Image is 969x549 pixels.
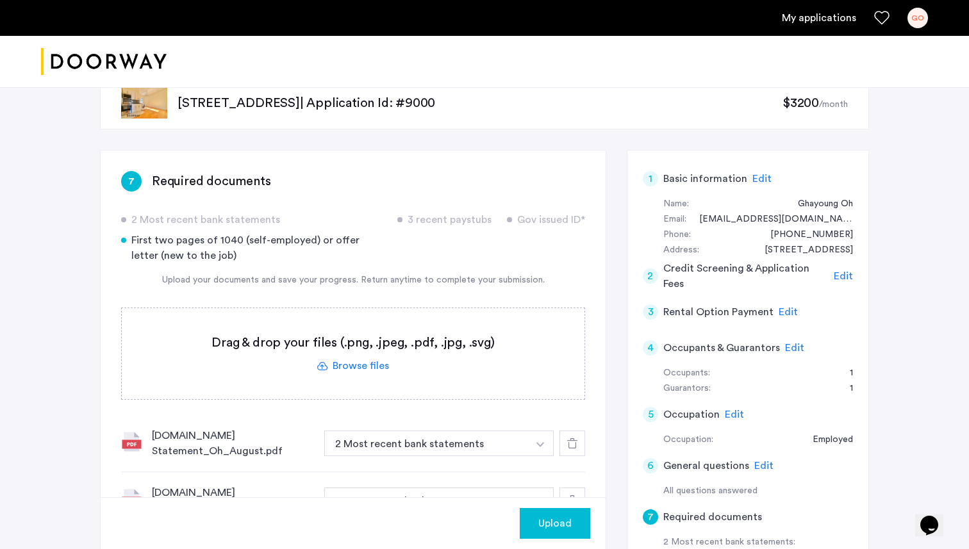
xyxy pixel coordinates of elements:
div: 1 [837,366,853,381]
h5: Required documents [663,509,762,525]
img: file [121,488,142,509]
div: Employed [800,432,853,448]
img: file [121,431,142,452]
div: Gov issued ID* [507,212,585,227]
div: +16465107277 [758,227,853,243]
button: button [520,508,590,539]
img: apartment [121,88,167,119]
span: Edit [752,174,772,184]
div: Upload your documents and save your progress. Return anytime to complete your submission. [121,274,585,287]
h5: Occupation [663,407,720,422]
span: Edit [725,409,744,420]
h5: Occupants & Guarantors [663,340,780,356]
div: [DOMAIN_NAME] Statement_Oh_September.pdf [152,485,314,516]
span: Edit [785,343,804,353]
div: 270 Union Street, #Apt 4 [752,243,853,258]
button: button [527,430,554,456]
div: Guarantors: [663,381,711,397]
div: kaioh.mix@gmail.com [686,212,853,227]
span: Edit [754,461,774,471]
div: 6 [643,458,658,473]
div: Ghayoung Oh [785,197,853,212]
h5: Basic information [663,171,747,186]
div: First two pages of 1040 (self-employed) or offer letter (new to the job) [121,233,382,263]
span: Edit [834,271,853,281]
div: 1 [837,381,853,397]
div: Address: [663,243,699,258]
iframe: chat widget [915,498,956,536]
div: 3 recent paystubs [397,212,492,227]
span: Edit [779,307,798,317]
div: [DOMAIN_NAME] Statement_Oh_August.pdf [152,428,314,459]
div: Phone: [663,227,691,243]
div: Email: [663,212,686,227]
button: button [324,430,528,456]
div: 1 [643,171,658,186]
div: Occupants: [663,366,710,381]
span: Upload [538,516,572,531]
h5: Rental Option Payment [663,304,774,320]
div: Occupation: [663,432,713,448]
span: $3200 [783,97,819,110]
div: 2 [643,268,658,284]
h3: Required documents [152,172,270,190]
h5: General questions [663,458,749,473]
div: 5 [643,407,658,422]
button: button [527,488,554,513]
p: [STREET_ADDRESS] | Application Id: #9000 [178,94,783,112]
div: GO [907,8,928,28]
a: Favorites [874,10,890,26]
div: Name: [663,197,689,212]
div: All questions answered [663,484,853,499]
button: button [324,488,528,513]
sub: /month [819,100,848,109]
div: 4 [643,340,658,356]
img: arrow [536,442,544,447]
div: 7 [643,509,658,525]
div: 2 Most recent bank statements [121,212,382,227]
a: My application [782,10,856,26]
div: 3 [643,304,658,320]
img: logo [41,38,167,86]
h5: Credit Screening & Application Fees [663,261,829,291]
div: 7 [121,171,142,192]
a: Cazamio logo [41,38,167,86]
